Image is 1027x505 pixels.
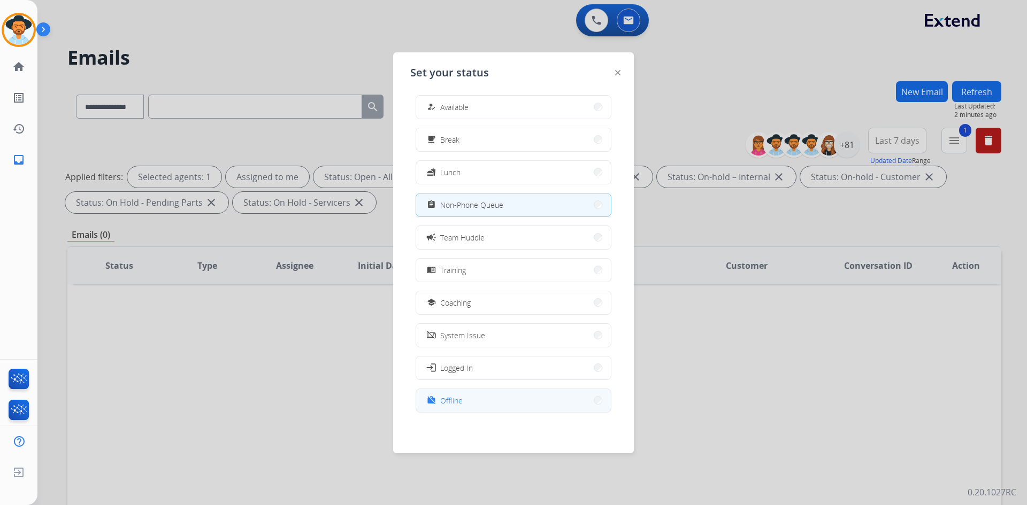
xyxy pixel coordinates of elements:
[440,102,469,113] span: Available
[440,362,473,374] span: Logged In
[416,128,611,151] button: Break
[416,161,611,184] button: Lunch
[427,298,436,307] mat-icon: school
[440,395,463,406] span: Offline
[440,297,471,308] span: Coaching
[427,200,436,209] mat-icon: assignment
[416,96,611,119] button: Available
[12,122,25,135] mat-icon: history
[440,134,459,145] span: Break
[416,193,611,216] button: Non-Phone Queue
[968,486,1016,499] p: 0.20.1027RC
[427,266,436,275] mat-icon: menu_book
[615,70,620,75] img: close-button
[410,65,489,80] span: Set your status
[440,199,503,211] span: Non-Phone Queue
[427,331,436,340] mat-icon: phonelink_off
[440,167,461,178] span: Lunch
[416,259,611,282] button: Training
[427,396,436,405] mat-icon: work_off
[416,226,611,249] button: Team Huddle
[12,153,25,166] mat-icon: inbox
[427,135,436,144] mat-icon: free_breakfast
[427,168,436,177] mat-icon: fastfood
[440,330,485,341] span: System Issue
[416,356,611,379] button: Logged In
[426,232,436,243] mat-icon: campaign
[427,103,436,112] mat-icon: how_to_reg
[416,324,611,347] button: System Issue
[426,362,436,373] mat-icon: login
[440,265,466,276] span: Training
[12,60,25,73] mat-icon: home
[416,389,611,412] button: Offline
[12,91,25,104] mat-icon: list_alt
[440,232,485,243] span: Team Huddle
[4,15,34,45] img: avatar
[416,291,611,314] button: Coaching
